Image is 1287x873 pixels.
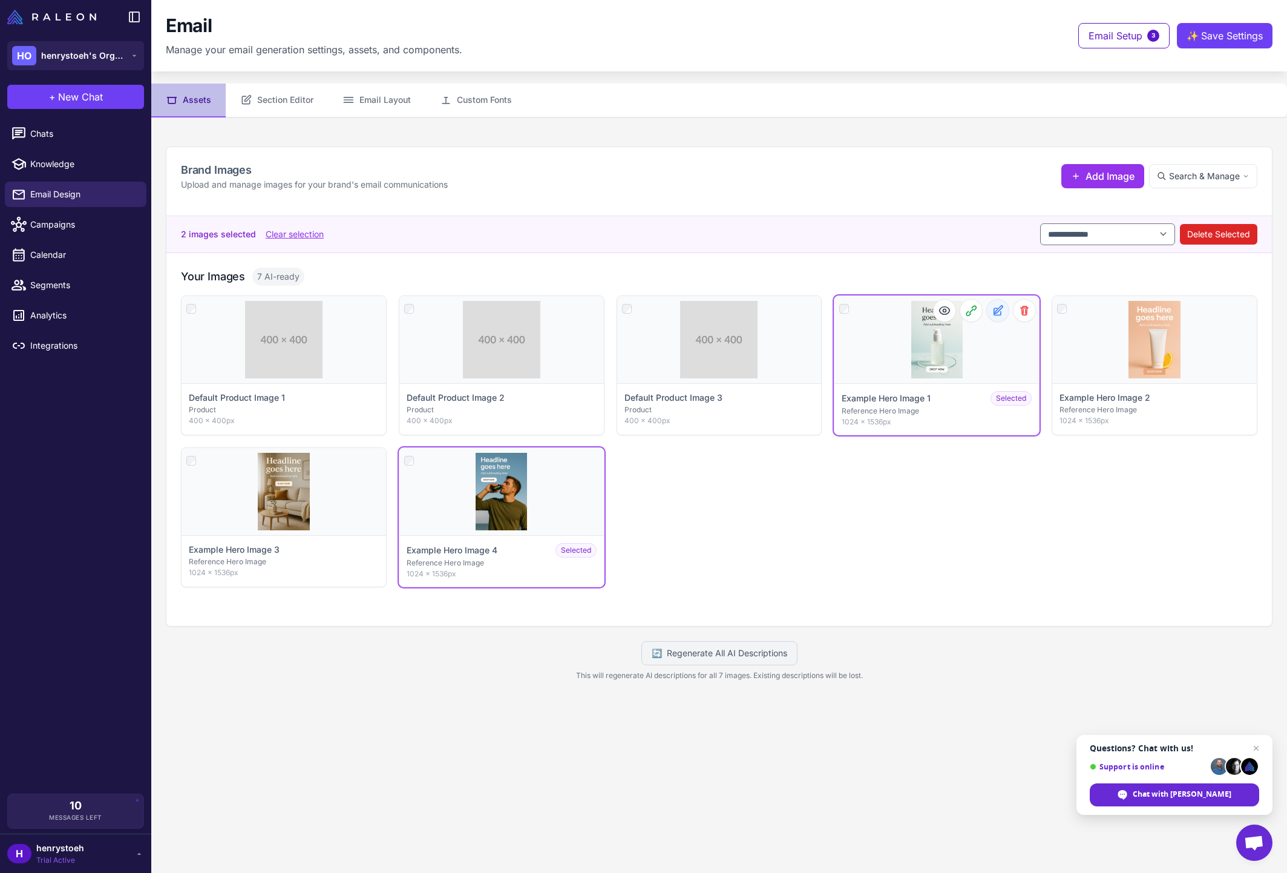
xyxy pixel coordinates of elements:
button: +New Chat [7,85,144,109]
p: 1024 × 1536px [189,567,379,578]
button: Section Editor [226,84,328,117]
span: Selected [555,543,597,558]
p: Upload and manage images for your brand's email communications [181,178,448,191]
span: Regenerate All AI Descriptions [667,647,787,660]
div: HO [12,46,36,65]
span: New Chat [58,90,103,104]
img: Raleon Logo [7,10,96,24]
p: 1024 × 1536px [407,568,597,579]
p: Reference Hero Image [1059,404,1249,415]
button: Search & Manage [1149,164,1257,188]
span: Support is online [1090,762,1207,771]
span: 3 [1147,30,1159,42]
button: Custom Fonts [425,84,526,117]
p: Product [189,404,379,415]
a: Segments [5,272,146,298]
a: Raleon Logo [7,10,101,24]
p: 1024 × 1536px [842,417,1032,427]
div: Open chat [1236,825,1272,861]
p: Default Product Image 3 [624,391,722,404]
div: H [7,844,31,863]
button: Email Layout [328,84,425,117]
h2: Brand Images [181,162,448,178]
span: Email Setup [1089,28,1142,43]
button: Delete [1014,300,1035,321]
p: Example Hero Image 2 [1059,391,1150,404]
button: Clear selection [266,228,324,241]
button: HOhenrystoeh's Organization [7,41,144,70]
span: ✨ [1187,28,1196,38]
button: Assets [151,84,226,117]
span: Chats [30,127,137,140]
p: Reference Hero Image [407,558,597,568]
span: + [49,90,56,104]
a: Analytics [5,303,146,328]
span: 10 [70,800,82,811]
div: Chat with Raleon [1090,783,1259,806]
span: Segments [30,278,137,292]
button: Copy URL [960,300,982,321]
p: 400 × 400px [189,415,379,426]
span: Close chat [1249,741,1263,756]
span: Integrations [30,339,137,352]
button: Add Image [1061,164,1144,188]
a: Integrations [5,333,146,358]
span: Selected [991,391,1032,406]
span: Add Image [1086,169,1135,183]
span: Messages Left [49,813,102,822]
p: Default Product Image 1 [189,391,285,404]
p: Example Hero Image 4 [407,544,497,557]
a: Calendar [5,242,146,268]
p: This will regenerate AI descriptions for all 7 images. Existing descriptions will be lost. [166,670,1272,681]
p: Default Product Image 2 [407,391,505,404]
p: Example Hero Image 3 [189,543,280,556]
p: Manage your email generation settings, assets, and components. [166,42,462,57]
p: Product [624,404,814,415]
span: Campaigns [30,218,137,231]
a: Email Design [5,182,146,207]
span: Trial Active [36,855,84,866]
span: Questions? Chat with us! [1090,743,1259,753]
span: Email Design [30,188,137,201]
button: Preview [934,300,955,321]
button: ✨Save Settings [1177,23,1272,48]
span: Knowledge [30,157,137,171]
h3: Your Images [181,268,245,285]
p: 1024 × 1536px [1059,415,1249,426]
p: Product [407,404,597,415]
p: Example Hero Image 1 [842,392,931,405]
span: 🔄 [652,647,662,660]
button: Email Setup3 [1078,23,1170,48]
span: 2 images selected [181,228,256,241]
span: Chat with [PERSON_NAME] [1133,789,1231,800]
a: Campaigns [5,212,146,237]
span: 7 AI-ready [252,268,304,286]
button: Delete Selected [1180,224,1257,245]
p: 400 × 400px [407,415,597,426]
span: Search & Manage [1169,170,1240,183]
a: Knowledge [5,151,146,177]
span: Calendar [30,248,137,262]
button: 🔄Regenerate All AI Descriptions [641,641,797,665]
span: Analytics [30,309,137,322]
p: Reference Hero Image [189,556,379,567]
a: Chats [5,121,146,147]
button: Edit [987,300,1009,321]
p: Reference Hero Image [842,406,1032,417]
span: henrystoeh's Organization [41,49,126,62]
p: 400 × 400px [624,415,814,426]
span: henrystoeh [36,842,84,855]
h1: Email [166,15,212,38]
